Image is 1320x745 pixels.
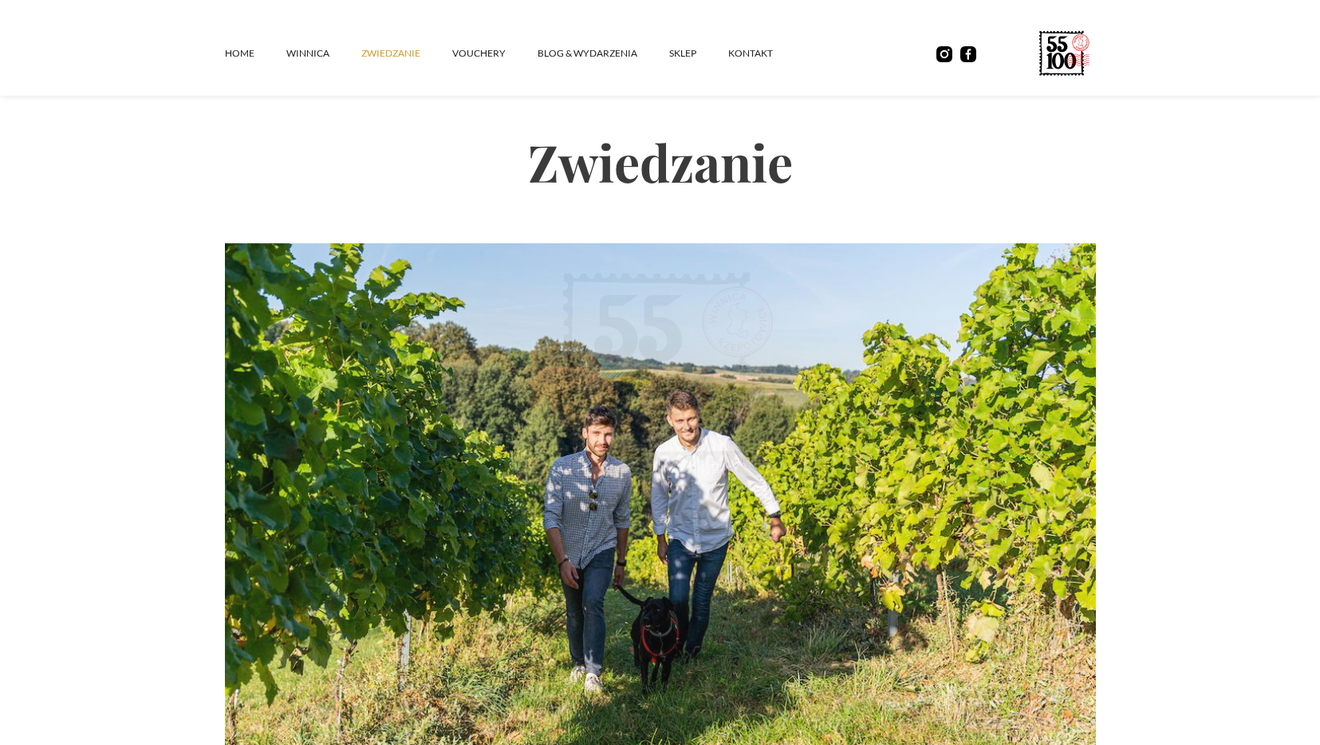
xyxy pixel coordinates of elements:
[452,30,538,77] a: vouchery
[286,30,361,77] a: winnica
[669,30,728,77] a: SKLEP
[728,30,805,77] a: kontakt
[538,30,669,77] a: Blog & Wydarzenia
[361,30,452,77] a: ZWIEDZANIE
[225,30,286,77] a: Home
